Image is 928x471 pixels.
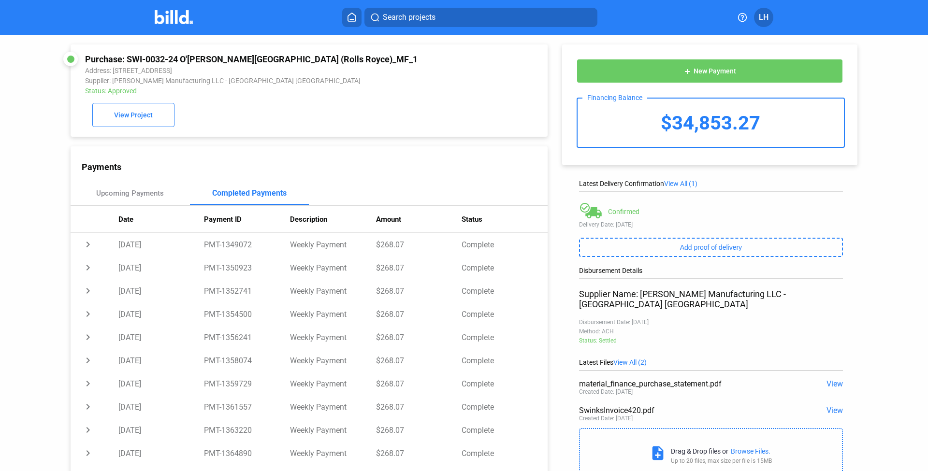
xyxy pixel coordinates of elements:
[579,328,843,335] div: Method: ACH
[759,12,768,23] span: LH
[579,180,843,187] div: Latest Delivery Confirmation
[376,279,462,302] td: $268.07
[579,221,843,228] div: Delivery Date: [DATE]
[462,326,548,349] td: Complete
[82,162,548,172] div: Payments
[85,77,443,85] div: Supplier: [PERSON_NAME] Manufacturing LLC - [GEOGRAPHIC_DATA] [GEOGRAPHIC_DATA]
[204,418,290,442] td: PMT-1363220
[85,87,443,95] div: Status: Approved
[579,379,790,388] div: material_finance_purchase_statement.pdf
[118,279,204,302] td: [DATE]
[577,59,843,83] button: New Payment
[694,68,736,75] span: New Payment
[204,442,290,465] td: PMT-1364890
[462,418,548,442] td: Complete
[376,302,462,326] td: $268.07
[579,337,843,344] div: Status: Settled
[290,326,376,349] td: Weekly Payment
[376,349,462,372] td: $268.07
[680,243,742,251] span: Add proof of delivery
[582,94,647,101] div: Financing Balance
[204,233,290,256] td: PMT-1349072
[290,206,376,233] th: Description
[671,447,728,455] div: Drag & Drop files or
[376,233,462,256] td: $268.07
[290,372,376,395] td: Weekly Payment
[364,8,597,27] button: Search projects
[754,8,773,27] button: LH
[664,180,697,187] span: View All (1)
[462,206,548,233] th: Status
[579,267,843,274] div: Disbursement Details
[118,302,204,326] td: [DATE]
[608,208,639,215] div: Confirmed
[118,395,204,418] td: [DATE]
[204,395,290,418] td: PMT-1361557
[85,67,443,74] div: Address: [STREET_ADDRESS]
[579,319,843,326] div: Disbursement Date: [DATE]
[118,233,204,256] td: [DATE]
[462,442,548,465] td: Complete
[118,372,204,395] td: [DATE]
[204,326,290,349] td: PMT-1356241
[204,372,290,395] td: PMT-1359729
[650,445,666,461] mat-icon: note_add
[118,349,204,372] td: [DATE]
[118,206,204,233] th: Date
[118,442,204,465] td: [DATE]
[579,238,843,257] button: Add proof of delivery
[290,302,376,326] td: Weekly Payment
[290,349,376,372] td: Weekly Payment
[118,326,204,349] td: [DATE]
[462,279,548,302] td: Complete
[826,406,843,415] span: View
[290,395,376,418] td: Weekly Payment
[579,406,790,415] div: SwinksInvoice420.pdf
[579,358,843,366] div: Latest Files
[118,418,204,442] td: [DATE]
[579,289,843,309] div: Supplier Name: [PERSON_NAME] Manufacturing LLC - [GEOGRAPHIC_DATA] [GEOGRAPHIC_DATA]
[376,418,462,442] td: $268.07
[376,395,462,418] td: $268.07
[462,395,548,418] td: Complete
[462,349,548,372] td: Complete
[204,256,290,279] td: PMT-1350923
[731,447,770,455] div: Browse Files.
[155,10,193,24] img: Billd Company Logo
[204,206,290,233] th: Payment ID
[376,372,462,395] td: $268.07
[96,189,164,198] div: Upcoming Payments
[290,279,376,302] td: Weekly Payment
[578,99,844,147] div: $34,853.27
[826,379,843,388] span: View
[376,206,462,233] th: Amount
[114,112,153,119] span: View Project
[462,302,548,326] td: Complete
[290,233,376,256] td: Weekly Payment
[204,302,290,326] td: PMT-1354500
[92,103,174,127] button: View Project
[462,233,548,256] td: Complete
[204,349,290,372] td: PMT-1358074
[204,279,290,302] td: PMT-1352741
[462,256,548,279] td: Complete
[613,358,647,366] span: View All (2)
[579,388,633,395] div: Created Date: [DATE]
[290,256,376,279] td: Weekly Payment
[212,188,287,198] div: Completed Payments
[85,54,443,64] div: Purchase: SWI-0032-24 O'[PERSON_NAME][GEOGRAPHIC_DATA] (Rolls Royce)_MF_1
[376,326,462,349] td: $268.07
[290,418,376,442] td: Weekly Payment
[671,457,772,464] div: Up to 20 files, max size per file is 15MB
[376,442,462,465] td: $268.07
[376,256,462,279] td: $268.07
[290,442,376,465] td: Weekly Payment
[118,256,204,279] td: [DATE]
[683,68,691,75] mat-icon: add
[462,372,548,395] td: Complete
[383,12,435,23] span: Search projects
[579,415,633,422] div: Created Date: [DATE]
